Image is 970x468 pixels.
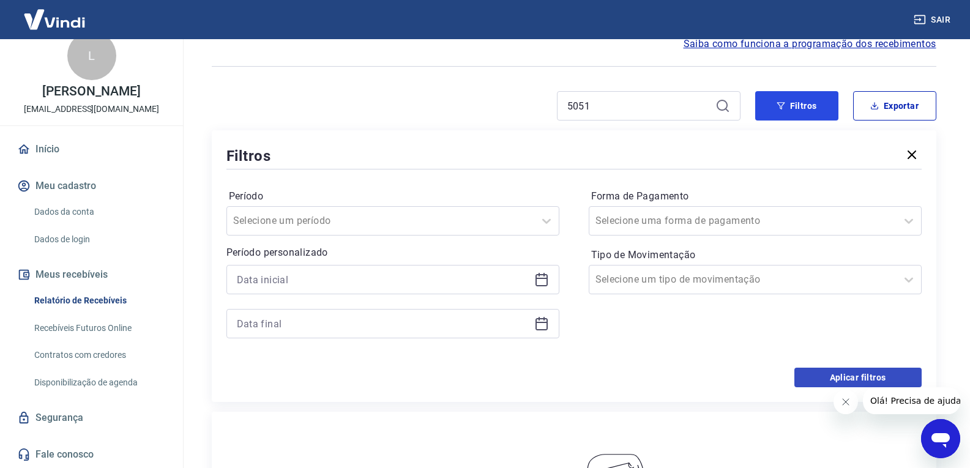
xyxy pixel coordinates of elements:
[29,343,168,368] a: Contratos com credores
[591,248,919,262] label: Tipo de Movimentação
[794,368,922,387] button: Aplicar filtros
[15,173,168,199] button: Meu cadastro
[15,136,168,163] a: Início
[29,288,168,313] a: Relatório de Recebíveis
[567,97,711,115] input: Busque pelo número do pedido
[29,316,168,341] a: Recebíveis Futuros Online
[15,404,168,431] a: Segurança
[29,370,168,395] a: Disponibilização de agenda
[7,9,103,18] span: Olá! Precisa de ajuda?
[226,146,272,166] h5: Filtros
[853,91,936,121] button: Exportar
[834,390,858,414] iframe: Fechar mensagem
[29,227,168,252] a: Dados de login
[226,245,559,260] p: Período personalizado
[42,85,140,98] p: [PERSON_NAME]
[24,103,159,116] p: [EMAIL_ADDRESS][DOMAIN_NAME]
[921,419,960,458] iframe: Botão para abrir a janela de mensagens
[15,1,94,38] img: Vindi
[15,261,168,288] button: Meus recebíveis
[755,91,838,121] button: Filtros
[863,387,960,414] iframe: Mensagem da empresa
[684,37,936,51] a: Saiba como funciona a programação dos recebimentos
[591,189,919,204] label: Forma de Pagamento
[29,199,168,225] a: Dados da conta
[67,31,116,80] div: L
[237,270,529,289] input: Data inicial
[229,189,557,204] label: Período
[237,314,529,333] input: Data final
[15,441,168,468] a: Fale conosco
[911,9,955,31] button: Sair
